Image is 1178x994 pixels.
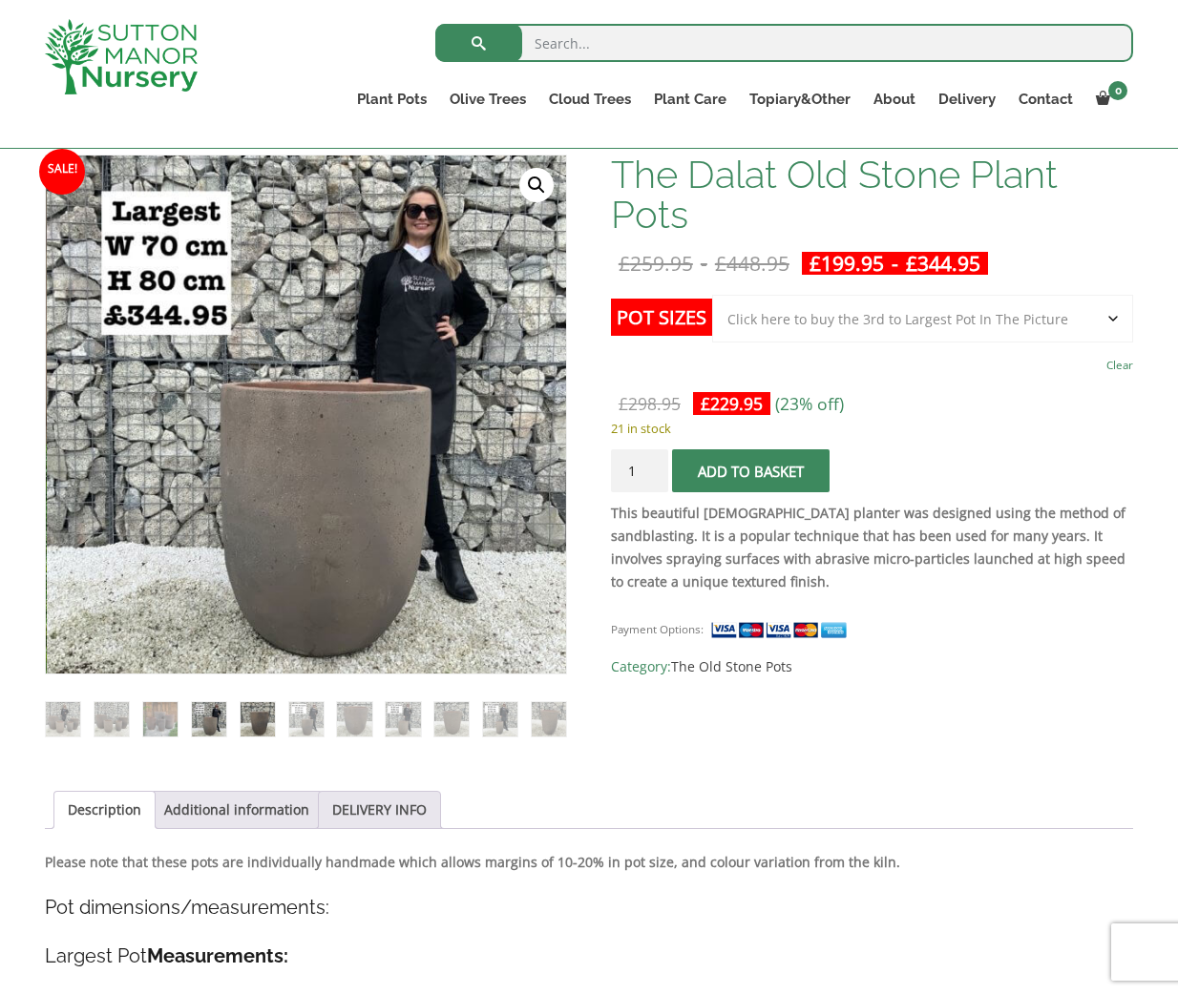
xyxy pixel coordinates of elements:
[701,392,763,415] bdi: 229.95
[802,252,988,275] ins: -
[332,792,427,828] a: DELIVERY INFO
[775,392,844,415] span: (23% off)
[701,392,710,415] span: £
[45,942,1133,971] h4: Largest Pot
[519,168,554,202] a: View full-screen image gallery
[1108,81,1127,100] span: 0
[1084,86,1133,113] a: 0
[532,702,566,736] img: The Dalat Old Stone Plant Pots - Image 11
[1007,86,1084,113] a: Contact
[611,449,668,492] input: Product quantity
[611,155,1133,235] h1: The Dalat Old Stone Plant Pots
[241,702,275,736] img: The Dalat Old Stone Plant Pots - Image 5
[642,86,738,113] a: Plant Care
[619,250,630,277] span: £
[672,449,830,492] button: Add to basket
[671,657,792,675] a: The Old Stone Pots
[1106,352,1133,379] a: Clear options
[143,702,178,736] img: The Dalat Old Stone Plant Pots - Image 3
[434,702,469,736] img: The Dalat Old Stone Plant Pots - Image 9
[537,86,642,113] a: Cloud Trees
[337,702,371,736] img: The Dalat Old Stone Plant Pots - Image 7
[45,893,1133,922] h4: Pot dimensions/measurements:
[386,702,420,736] img: The Dalat Old Stone Plant Pots - Image 8
[611,417,1133,440] p: 21 in stock
[164,792,309,828] a: Additional information
[346,86,438,113] a: Plant Pots
[715,250,726,277] span: £
[710,620,853,640] img: payment supported
[611,622,704,636] small: Payment Options:
[435,24,1133,62] input: Search...
[927,86,1007,113] a: Delivery
[39,149,85,195] span: Sale!
[483,702,517,736] img: The Dalat Old Stone Plant Pots - Image 10
[192,702,226,736] img: The Dalat Old Stone Plant Pots - Image 4
[611,299,712,336] label: Pot Sizes
[45,19,198,94] img: logo
[611,252,797,275] del: -
[862,86,927,113] a: About
[715,250,789,277] bdi: 448.95
[611,504,1125,590] strong: This beautiful [DEMOGRAPHIC_DATA] planter was designed using the method of sandblasting. It is a ...
[46,702,80,736] img: The Dalat Old Stone Plant Pots
[147,944,288,967] strong: Measurements:
[738,86,862,113] a: Topiary&Other
[45,853,900,871] strong: Please note that these pots are individually handmade which allows margins of 10-20% in pot size,...
[68,792,141,828] a: Description
[810,250,884,277] bdi: 199.95
[289,702,324,736] img: The Dalat Old Stone Plant Pots - Image 6
[810,250,821,277] span: £
[95,702,129,736] img: The Dalat Old Stone Plant Pots - Image 2
[438,86,537,113] a: Olive Trees
[906,250,917,277] span: £
[619,392,628,415] span: £
[619,392,681,415] bdi: 298.95
[906,250,980,277] bdi: 344.95
[611,655,1133,678] span: Category:
[619,250,693,277] bdi: 259.95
